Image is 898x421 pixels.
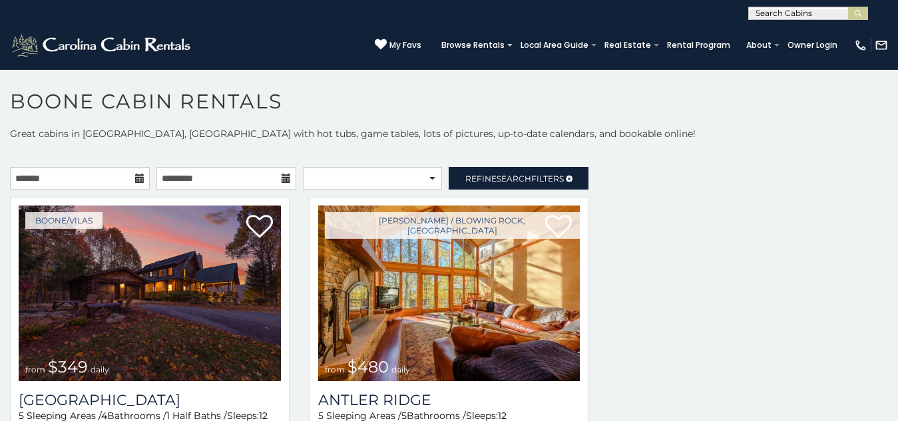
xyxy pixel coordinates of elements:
img: 1714397585_thumbnail.jpeg [318,206,580,381]
span: Refine Filters [465,174,564,184]
a: RefineSearchFilters [449,167,588,190]
a: Antler Ridge [318,391,580,409]
img: White-1-2.png [10,32,194,59]
span: Search [497,174,531,184]
a: from $349 daily [19,206,281,381]
img: mail-regular-white.png [875,39,888,52]
a: Rental Program [660,36,737,55]
span: daily [391,364,410,374]
span: daily [91,364,109,374]
h3: Diamond Creek Lodge [19,391,281,409]
span: from [25,364,45,374]
a: Real Estate [598,36,658,55]
a: My Favs [375,39,421,52]
img: 1756500887_thumbnail.jpeg [19,206,281,381]
a: Browse Rentals [435,36,511,55]
span: $480 [347,357,389,376]
span: from [325,364,345,374]
a: [PERSON_NAME] / Blowing Rock, [GEOGRAPHIC_DATA] [325,212,580,239]
img: phone-regular-white.png [854,39,867,52]
a: Boone/Vilas [25,212,103,229]
span: My Favs [389,39,421,51]
a: Add to favorites [246,213,273,241]
a: Owner Login [781,36,844,55]
a: Local Area Guide [514,36,595,55]
a: from $480 daily [318,206,580,381]
span: $349 [48,357,88,376]
a: [GEOGRAPHIC_DATA] [19,391,281,409]
a: About [740,36,778,55]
